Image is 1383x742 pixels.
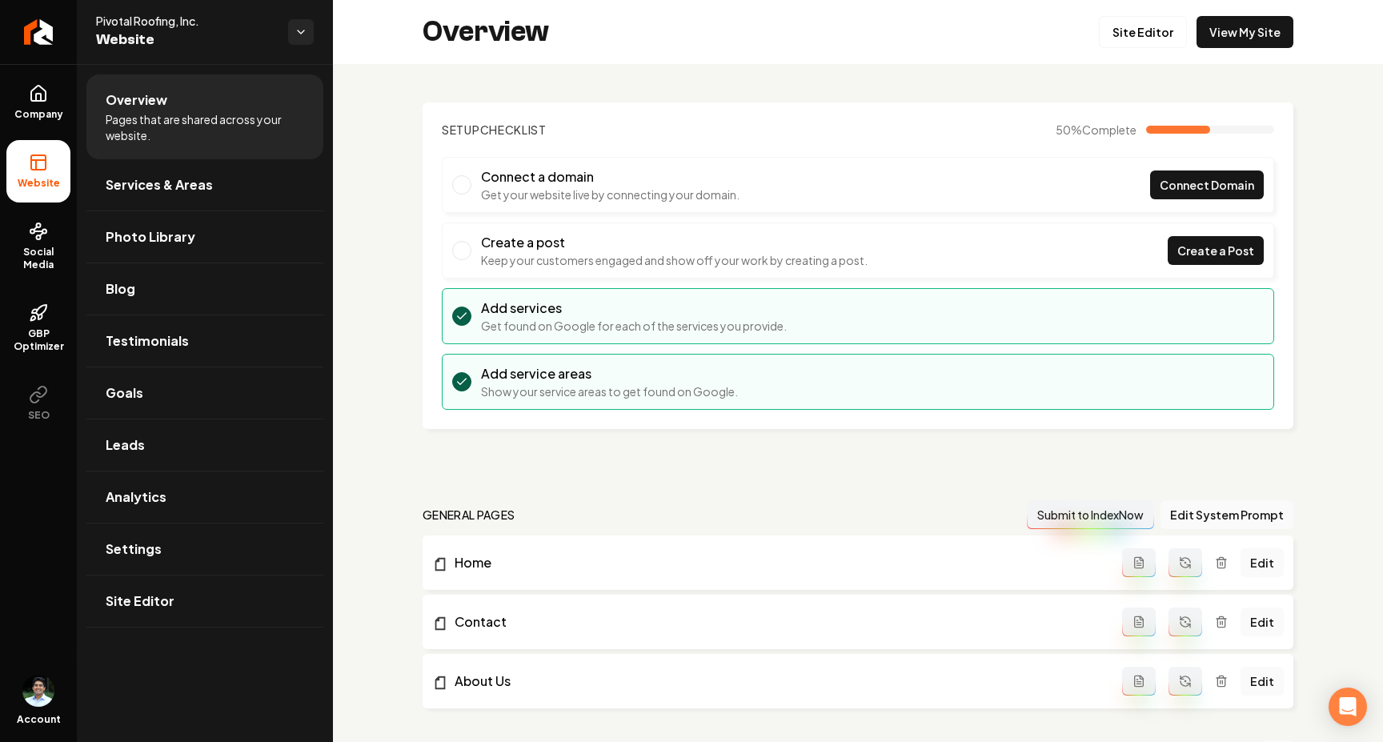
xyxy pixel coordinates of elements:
[17,713,61,726] span: Account
[8,108,70,121] span: Company
[1122,667,1156,696] button: Add admin page prompt
[106,175,213,195] span: Services & Areas
[106,90,167,110] span: Overview
[6,372,70,435] button: SEO
[86,471,323,523] a: Analytics
[1099,16,1187,48] a: Site Editor
[1122,548,1156,577] button: Add admin page prompt
[442,122,547,138] h2: Checklist
[6,246,70,271] span: Social Media
[481,364,738,383] h3: Add service areas
[6,71,70,134] a: Company
[1241,548,1284,577] a: Edit
[1082,122,1136,137] span: Complete
[423,507,515,523] h2: general pages
[86,523,323,575] a: Settings
[481,187,740,203] p: Get your website live by connecting your domain.
[86,367,323,419] a: Goals
[481,167,740,187] h3: Connect a domain
[106,539,162,559] span: Settings
[423,16,549,48] h2: Overview
[1161,500,1293,529] button: Edit System Prompt
[481,233,868,252] h3: Create a post
[106,592,174,611] span: Site Editor
[86,159,323,211] a: Services & Areas
[22,675,54,707] img: Arwin Rahmatpanah
[6,209,70,284] a: Social Media
[86,315,323,367] a: Testimonials
[1241,608,1284,636] a: Edit
[6,291,70,366] a: GBP Optimizer
[86,263,323,315] a: Blog
[432,672,1122,691] a: About Us
[1027,500,1154,529] button: Submit to IndexNow
[1160,177,1254,194] span: Connect Domain
[106,227,195,247] span: Photo Library
[86,211,323,263] a: Photo Library
[1122,608,1156,636] button: Add admin page prompt
[96,29,275,51] span: Website
[1168,236,1264,265] a: Create a Post
[86,576,323,627] a: Site Editor
[1177,243,1254,259] span: Create a Post
[1056,122,1136,138] span: 50 %
[106,435,145,455] span: Leads
[481,252,868,268] p: Keep your customers engaged and show off your work by creating a post.
[481,318,787,334] p: Get found on Google for each of the services you provide.
[86,419,323,471] a: Leads
[6,327,70,353] span: GBP Optimizer
[106,331,189,351] span: Testimonials
[442,122,480,137] span: Setup
[432,553,1122,572] a: Home
[481,383,738,399] p: Show your service areas to get found on Google.
[106,383,143,403] span: Goals
[96,13,275,29] span: Pivotal Roofing, Inc.
[1329,688,1367,726] div: Open Intercom Messenger
[106,279,135,299] span: Blog
[1241,667,1284,696] a: Edit
[11,177,66,190] span: Website
[1150,170,1264,199] a: Connect Domain
[24,19,54,45] img: Rebolt Logo
[22,675,54,707] button: Open user button
[1197,16,1293,48] a: View My Site
[22,409,56,422] span: SEO
[106,487,166,507] span: Analytics
[106,111,304,143] span: Pages that are shared across your website.
[481,299,787,318] h3: Add services
[432,612,1122,632] a: Contact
